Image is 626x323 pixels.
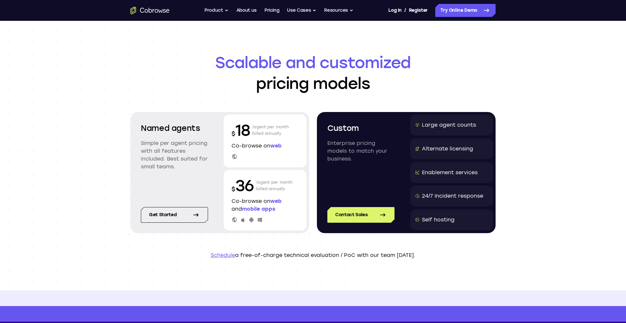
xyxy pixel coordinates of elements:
a: Schedule [211,252,235,258]
a: Contact Sales [327,207,395,223]
span: web [270,198,282,204]
p: a free-of-charge technical evaluation / PoC with our team [DATE]. [130,251,496,259]
span: / [404,7,406,14]
a: Try Online Demo [435,4,496,17]
div: Alternate licensing [422,145,473,153]
button: Use Cases [287,4,316,17]
div: Enablement services [422,169,478,176]
h1: pricing models [130,52,496,94]
span: $ [231,130,235,137]
button: Product [204,4,229,17]
p: 36 [231,175,254,196]
a: Pricing [264,4,279,17]
button: Resources [324,4,353,17]
a: Go to the home page [130,7,170,14]
div: 24/7 Incident response [422,192,483,200]
h2: Custom [327,122,395,134]
a: Register [409,4,428,17]
h2: Named agents [141,122,208,134]
div: Self hosting [422,216,455,224]
p: /agent per month billed annually [252,120,289,141]
p: Co-browse on and [231,197,299,213]
span: Scalable and customized [130,52,496,73]
div: Large agent counts [422,121,476,129]
p: /agent per month billed annually [256,175,293,196]
p: Enterprise pricing models to match your business. [327,139,395,163]
a: About us [236,4,257,17]
p: 18 [231,120,250,141]
a: Log In [388,4,401,17]
p: Co-browse on [231,142,299,150]
p: Simple per agent pricing with all features included. Best suited for small teams. [141,139,208,171]
span: $ [231,186,235,193]
span: mobile apps [242,206,275,212]
a: Get started [141,207,208,223]
span: web [270,143,282,149]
